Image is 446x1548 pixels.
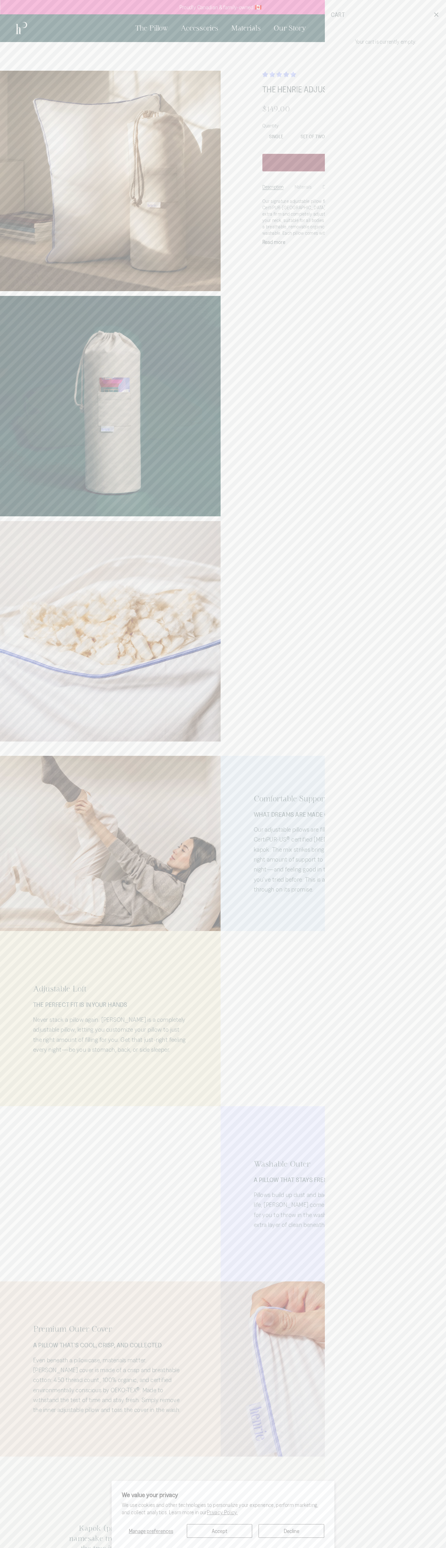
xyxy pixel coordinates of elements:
[129,1528,173,1534] span: Manage preferences
[267,14,312,42] a: Our Story
[187,1524,252,1538] button: Accept
[331,10,440,19] h3: Cart
[33,1001,187,1008] p: THE PERFECT FIT IS IN YOUR HANDS
[262,181,283,190] li: Description
[179,4,262,11] p: Proudly Canadian & family-owned 🇨🇦
[254,1158,408,1170] h2: Washable Outer
[262,83,393,97] h1: The Henrie Adjustable Pillow
[135,24,168,32] span: The Pillow
[433,11,440,18] a: Close Cart
[262,123,281,128] span: Quantity
[174,14,225,42] a: Accessories
[274,24,306,32] span: Our Story
[129,14,174,42] a: The Pillow
[325,32,446,51] p: Your cart is currently empty.
[225,14,267,42] a: Materials
[122,1491,325,1498] h2: We value your privacy
[33,983,187,994] h2: Adjustable Loft
[181,24,218,32] span: Accessories
[301,134,348,139] span: Set of Two (SAVE 10%)
[323,181,344,190] li: Dimensions
[295,181,311,190] li: Materials
[254,811,408,818] p: What Dreams Are Made On
[207,1509,238,1515] a: Privacy Policy.
[262,71,297,77] span: 4.87 stars
[259,1524,324,1538] button: Decline
[122,1501,325,1516] p: We use cookies and other technologies to personalize your experience, perform marketing, and coll...
[33,1323,187,1335] h2: Premium Outer Cover
[262,198,411,236] p: Our signature adjustable pillow filled with a custom blend of chopped CertiPUR-[GEOGRAPHIC_DATA] ...
[33,1355,187,1415] p: Even beneath a pillowcase, materials matter. [PERSON_NAME] cover is made of a crisp and breathabl...
[33,1014,187,1054] p: Never stack a pillow again. [PERSON_NAME] is a completely adjustable pillow, letting you customiz...
[122,1524,180,1538] button: Manage preferences
[269,134,283,139] span: Single
[33,1341,187,1349] p: A PILLOW THAT'S COOL, CRISP, AND COLLECTED
[262,105,290,113] span: $149.00
[254,1176,408,1183] p: A PILLOW THAT STAYS FRESH FOR THE LONG HAUL
[254,793,408,804] h2: Comfortable Support
[231,24,261,32] span: Materials
[66,1505,375,1517] h2: What is [DEMOGRAPHIC_DATA]?
[262,239,285,245] button: Read more
[254,824,408,894] p: Our adjustable pillows are filled with a proprietary blend of CertiPUR-US® certified [MEDICAL_DAT...
[254,1190,408,1229] p: Pillows build up dust and bacteria over time. To extend its life, [PERSON_NAME] comes with a remo...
